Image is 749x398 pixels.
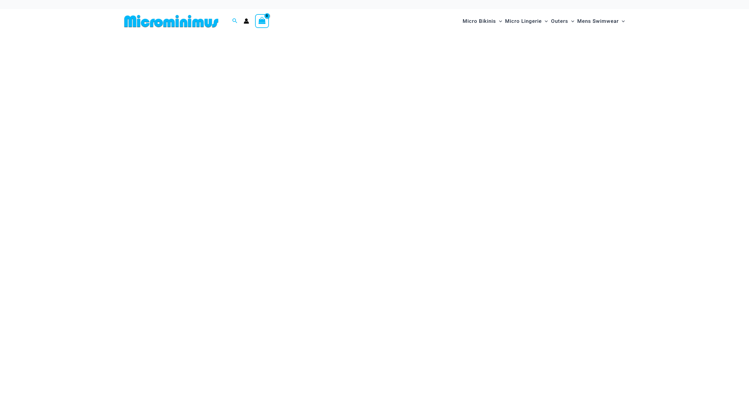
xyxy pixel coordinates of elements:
span: Menu Toggle [496,14,502,29]
span: Menu Toggle [619,14,625,29]
a: Micro BikinisMenu ToggleMenu Toggle [461,12,504,30]
span: Menu Toggle [568,14,574,29]
nav: Site Navigation [460,11,627,31]
span: Outers [551,14,568,29]
span: Mens Swimwear [577,14,619,29]
a: Mens SwimwearMenu ToggleMenu Toggle [576,12,626,30]
a: Search icon link [232,17,238,25]
span: Micro Bikinis [463,14,496,29]
span: Micro Lingerie [505,14,542,29]
a: Micro LingerieMenu ToggleMenu Toggle [504,12,549,30]
a: OutersMenu ToggleMenu Toggle [550,12,576,30]
img: MM SHOP LOGO FLAT [122,14,221,28]
span: Menu Toggle [542,14,548,29]
a: Account icon link [244,18,249,24]
a: View Shopping Cart, empty [255,14,269,28]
